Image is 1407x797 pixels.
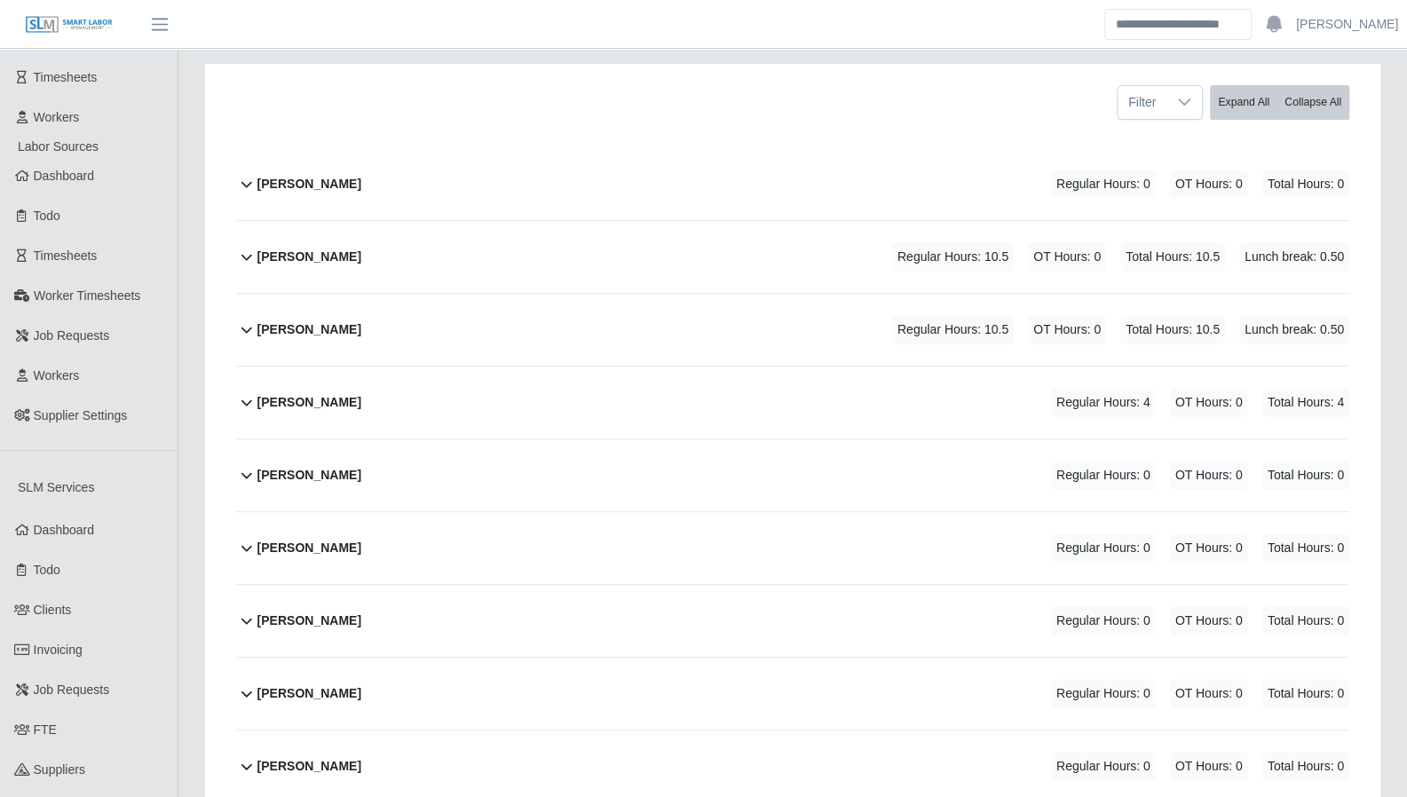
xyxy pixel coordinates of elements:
span: Workers [34,110,80,124]
a: [PERSON_NAME] [1296,15,1398,34]
span: Worker Timesheets [34,288,140,303]
span: Total Hours: 4 [1262,388,1349,417]
span: Timesheets [34,70,98,84]
span: Regular Hours: 4 [1051,388,1156,417]
span: Supplier Settings [34,408,128,422]
span: Timesheets [34,249,98,263]
span: Workers [34,368,80,383]
span: Total Hours: 10.5 [1120,315,1225,344]
button: Collapse All [1277,85,1349,120]
span: Regular Hours: 10.5 [892,242,1014,272]
span: Total Hours: 0 [1262,606,1349,635]
span: Regular Hours: 0 [1051,461,1156,490]
span: Lunch break: 0.50 [1239,315,1349,344]
b: [PERSON_NAME] [257,393,361,412]
span: OT Hours: 0 [1170,388,1248,417]
span: OT Hours: 0 [1170,533,1248,563]
button: [PERSON_NAME] Regular Hours: 10.5 OT Hours: 0 Total Hours: 10.5 Lunch break: 0.50 [236,221,1349,293]
div: bulk actions [1210,85,1349,120]
span: Dashboard [34,523,95,537]
button: [PERSON_NAME] Regular Hours: 0 OT Hours: 0 Total Hours: 0 [236,585,1349,657]
span: Total Hours: 0 [1262,752,1349,781]
span: Total Hours: 0 [1262,170,1349,199]
span: Filter [1118,86,1166,119]
span: Job Requests [34,328,110,343]
span: Regular Hours: 0 [1051,679,1156,708]
b: [PERSON_NAME] [257,320,361,339]
button: [PERSON_NAME] Regular Hours: 0 OT Hours: 0 Total Hours: 0 [236,512,1349,584]
span: Total Hours: 0 [1262,461,1349,490]
span: Regular Hours: 0 [1051,752,1156,781]
span: OT Hours: 0 [1170,461,1248,490]
b: [PERSON_NAME] [257,175,361,193]
button: [PERSON_NAME] Regular Hours: 0 OT Hours: 0 Total Hours: 0 [236,148,1349,220]
b: [PERSON_NAME] [257,248,361,266]
span: Regular Hours: 0 [1051,170,1156,199]
span: Total Hours: 0 [1262,533,1349,563]
img: SLM Logo [25,15,114,35]
span: OT Hours: 0 [1170,170,1248,199]
span: OT Hours: 0 [1028,315,1106,344]
span: Dashboard [34,169,95,183]
button: Expand All [1210,85,1277,120]
button: [PERSON_NAME] Regular Hours: 4 OT Hours: 0 Total Hours: 4 [236,367,1349,438]
span: OT Hours: 0 [1170,606,1248,635]
button: [PERSON_NAME] Regular Hours: 0 OT Hours: 0 Total Hours: 0 [236,439,1349,511]
input: Search [1104,9,1252,40]
span: SLM Services [18,480,94,494]
b: [PERSON_NAME] [257,539,361,557]
span: OT Hours: 0 [1028,242,1106,272]
span: Total Hours: 0 [1262,679,1349,708]
span: FTE [34,722,57,737]
span: Total Hours: 10.5 [1120,242,1225,272]
span: OT Hours: 0 [1170,752,1248,781]
button: [PERSON_NAME] Regular Hours: 0 OT Hours: 0 Total Hours: 0 [236,658,1349,730]
span: Regular Hours: 0 [1051,606,1156,635]
span: Lunch break: 0.50 [1239,242,1349,272]
b: [PERSON_NAME] [257,684,361,703]
span: Clients [34,603,72,617]
span: Regular Hours: 0 [1051,533,1156,563]
span: Invoicing [34,643,83,657]
span: Regular Hours: 10.5 [892,315,1014,344]
span: Job Requests [34,683,110,697]
span: Todo [34,563,60,577]
span: Labor Sources [18,139,99,154]
b: [PERSON_NAME] [257,466,361,485]
button: [PERSON_NAME] Regular Hours: 10.5 OT Hours: 0 Total Hours: 10.5 Lunch break: 0.50 [236,294,1349,366]
b: [PERSON_NAME] [257,757,361,776]
span: OT Hours: 0 [1170,679,1248,708]
span: Suppliers [34,762,85,777]
b: [PERSON_NAME] [257,612,361,630]
span: Todo [34,209,60,223]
